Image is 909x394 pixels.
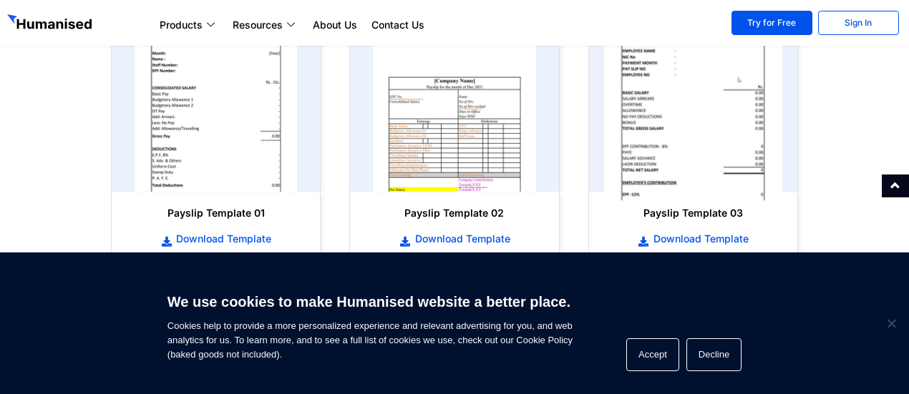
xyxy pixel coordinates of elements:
[364,206,544,220] h6: Payslip Template 02
[603,231,783,247] a: Download Template
[626,338,679,371] button: Accept
[306,16,364,34] a: About Us
[818,11,899,35] a: Sign In
[172,232,271,246] span: Download Template
[135,13,297,192] img: payslip template
[373,13,535,192] img: payslip template
[412,232,510,246] span: Download Template
[731,11,812,35] a: Try for Free
[603,4,782,201] img: payslip template
[126,231,306,247] a: Download Template
[126,206,306,220] h6: Payslip Template 01
[364,16,432,34] a: Contact Us
[225,16,306,34] a: Resources
[152,16,225,34] a: Products
[7,14,94,33] img: GetHumanised Logo
[603,206,783,220] h6: Payslip Template 03
[686,338,742,371] button: Decline
[884,316,898,330] span: Decline
[167,285,573,362] span: Cookies help to provide a more personalized experience and relevant advertising for you, and web ...
[167,292,573,312] h6: We use cookies to make Humanised website a better place.
[364,231,544,247] a: Download Template
[650,232,749,246] span: Download Template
